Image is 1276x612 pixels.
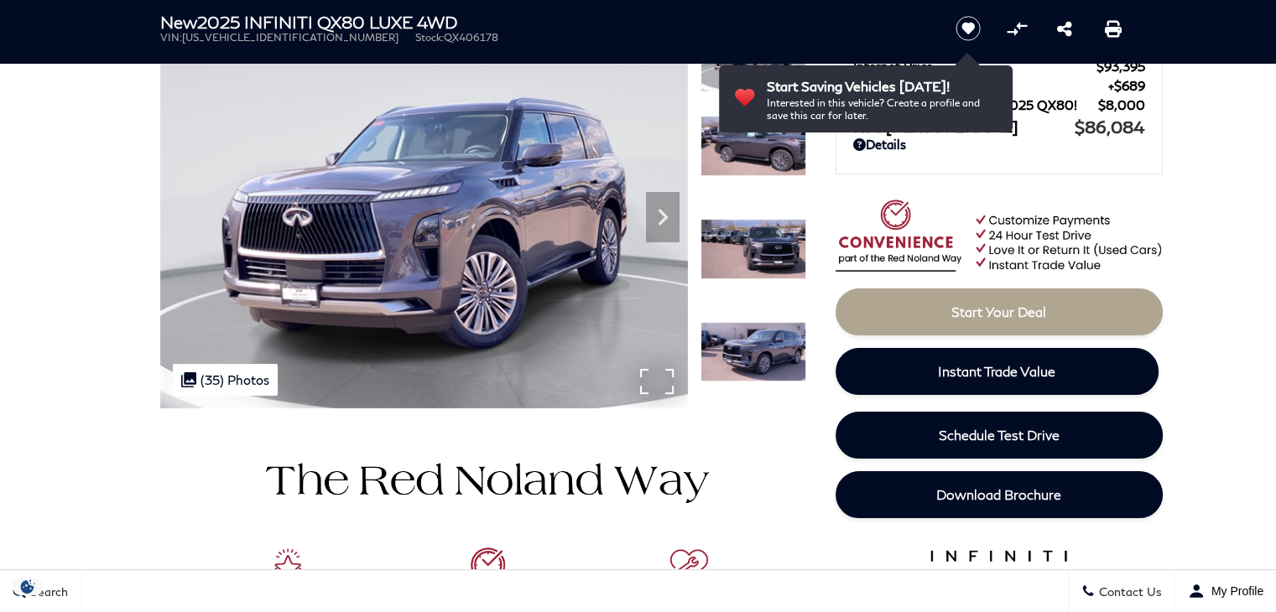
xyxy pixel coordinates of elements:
img: Opt-Out Icon [8,578,47,595]
span: Instant Trade Value [938,363,1055,379]
a: Internet Price $93,395 [853,59,1145,74]
span: Start Your Deal [951,303,1046,319]
span: Internet Price [853,59,1096,74]
a: Dealer Handling $689 [853,78,1145,93]
a: Instant Trade Value [836,348,1159,395]
a: Share this New 2025 INFINITI QX80 LUXE 4WD [1057,18,1072,39]
img: New 2025 ANTHRACITE GRAY INFINITI LUXE 4WD image 2 [700,116,806,176]
div: Next [646,192,680,242]
img: New 2025 ANTHRACITE GRAY INFINITI LUXE 4WD image 4 [700,322,806,382]
span: Dealer Handling [853,78,1108,93]
span: $93,395 [1096,59,1145,74]
a: Start Your Deal [836,288,1163,335]
a: $8,000 Retail Bonus for 2025 QX80! $8,000 [853,97,1145,112]
span: Contact Us [1095,584,1162,599]
a: Print this New 2025 INFINITI QX80 LUXE 4WD [1105,18,1122,39]
span: Download Brochure [936,486,1061,502]
img: New 2025 ANTHRACITE GRAY INFINITI LUXE 4WD image 1 [160,13,688,408]
a: Details [853,137,1145,152]
span: Search [26,584,68,599]
h1: 2025 INFINITI QX80 LUXE 4WD [160,13,928,31]
button: Compare vehicle [1004,16,1029,41]
div: (35) Photos [173,364,278,396]
span: QX406178 [444,31,498,44]
span: [US_VEHICLE_IDENTIFICATION_NUMBER] [182,31,398,44]
span: $689 [1108,78,1145,93]
span: Red [PERSON_NAME] [853,117,1075,136]
span: Schedule Test Drive [939,427,1060,443]
a: Download Brochure [836,471,1163,518]
section: Click to Open Cookie Consent Modal [8,578,47,595]
button: Open user profile menu [1175,570,1276,612]
a: Red [PERSON_NAME] $86,084 [853,117,1145,137]
strong: New [160,12,197,32]
span: $8,000 Retail Bonus for 2025 QX80! [853,97,1098,112]
a: Schedule Test Drive [836,412,1163,459]
button: Save vehicle [950,15,987,42]
span: $8,000 [1098,97,1145,112]
span: $86,084 [1075,117,1145,137]
span: VIN: [160,31,182,44]
span: My Profile [1205,584,1263,598]
img: New 2025 ANTHRACITE GRAY INFINITI LUXE 4WD image 3 [700,219,806,279]
span: Stock: [415,31,444,44]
